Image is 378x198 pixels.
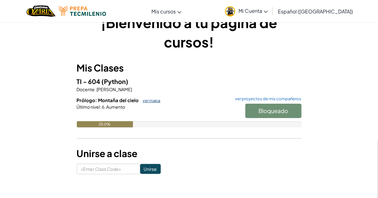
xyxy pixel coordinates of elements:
[100,104,101,110] span: :
[232,97,302,101] a: ver proyectos de mis compañeros
[77,97,140,103] span: Prólogo: Montaña del cielo
[225,6,235,17] img: avatar
[101,104,106,110] span: 6.
[140,164,161,174] input: Unirse
[77,121,133,127] div: 25.0%
[77,164,140,174] input: <Enter Class Code>
[27,5,56,17] img: Home
[77,87,95,92] span: Docente
[106,104,125,110] span: Aumento
[77,61,302,75] h3: Mis Clases
[238,7,268,14] span: Mi Cuenta
[148,3,184,20] a: Mis cursos
[77,104,100,110] span: Último nivel
[27,5,56,17] a: Ozaria by CodeCombat logo
[59,7,106,16] img: Tecmilenio logo
[222,1,271,21] a: Mi Cuenta
[77,13,302,52] h1: ¡Bienvenido a tu página de cursos!
[140,98,160,103] a: ver mapa
[77,77,102,85] span: TI - 604
[278,8,353,15] span: Español ([GEOGRAPHIC_DATA])
[77,146,302,161] h3: Unirse a clase
[102,77,129,85] span: (Python)
[275,3,356,20] a: Español ([GEOGRAPHIC_DATA])
[95,87,96,92] span: :
[96,87,132,92] span: [PERSON_NAME]
[151,8,176,15] span: Mis cursos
